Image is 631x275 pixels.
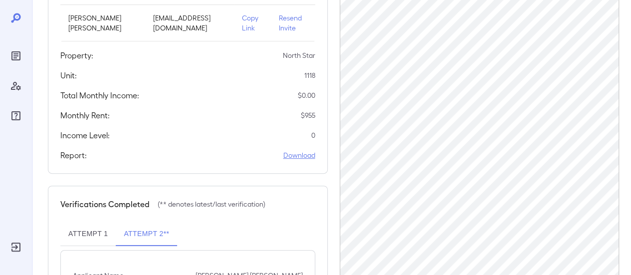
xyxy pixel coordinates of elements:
p: $ 955 [301,110,315,120]
a: Download [283,150,315,160]
p: 0 [311,130,315,140]
h5: Income Level: [60,129,110,141]
div: Log Out [8,239,24,255]
h5: Property: [60,49,93,61]
p: Copy Link [242,13,262,33]
button: Attempt 1 [60,222,116,246]
div: Reports [8,48,24,64]
div: Manage Users [8,78,24,94]
h5: Unit: [60,69,77,81]
h5: Total Monthly Income: [60,89,139,101]
p: North Star [283,50,315,60]
div: FAQ [8,108,24,124]
h5: Report: [60,149,87,161]
p: (** denotes latest/last verification) [158,199,265,209]
p: Resend Invite [279,13,307,33]
h5: Monthly Rent: [60,109,110,121]
p: [PERSON_NAME] [PERSON_NAME] [68,13,137,33]
p: 1118 [304,70,315,80]
p: [EMAIL_ADDRESS][DOMAIN_NAME] [153,13,226,33]
button: Attempt 2** [116,222,177,246]
p: $ 0.00 [298,90,315,100]
h5: Verifications Completed [60,198,150,210]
